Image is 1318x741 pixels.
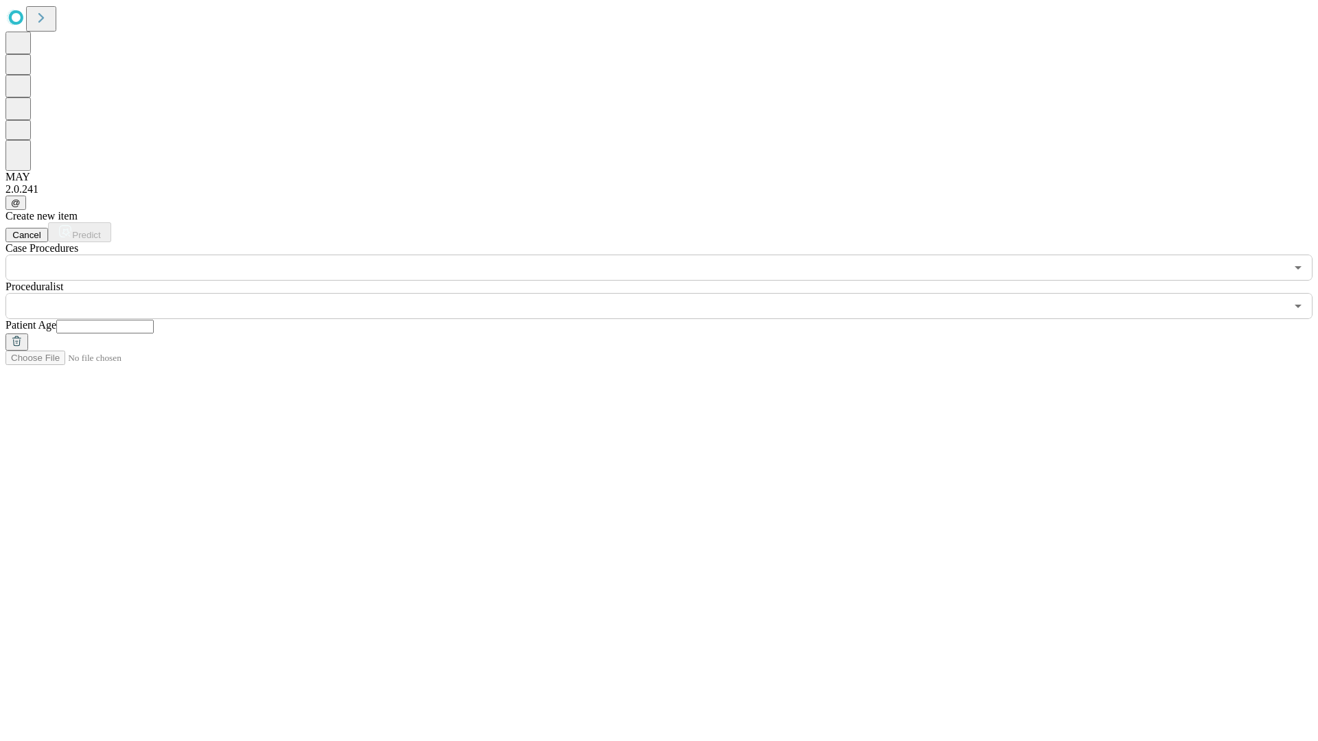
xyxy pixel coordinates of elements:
[5,171,1313,183] div: MAY
[5,183,1313,196] div: 2.0.241
[11,198,21,208] span: @
[5,196,26,210] button: @
[1288,296,1308,316] button: Open
[48,222,111,242] button: Predict
[5,281,63,292] span: Proceduralist
[5,228,48,242] button: Cancel
[5,242,78,254] span: Scheduled Procedure
[5,319,56,331] span: Patient Age
[72,230,100,240] span: Predict
[1288,258,1308,277] button: Open
[12,230,41,240] span: Cancel
[5,210,78,222] span: Create new item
